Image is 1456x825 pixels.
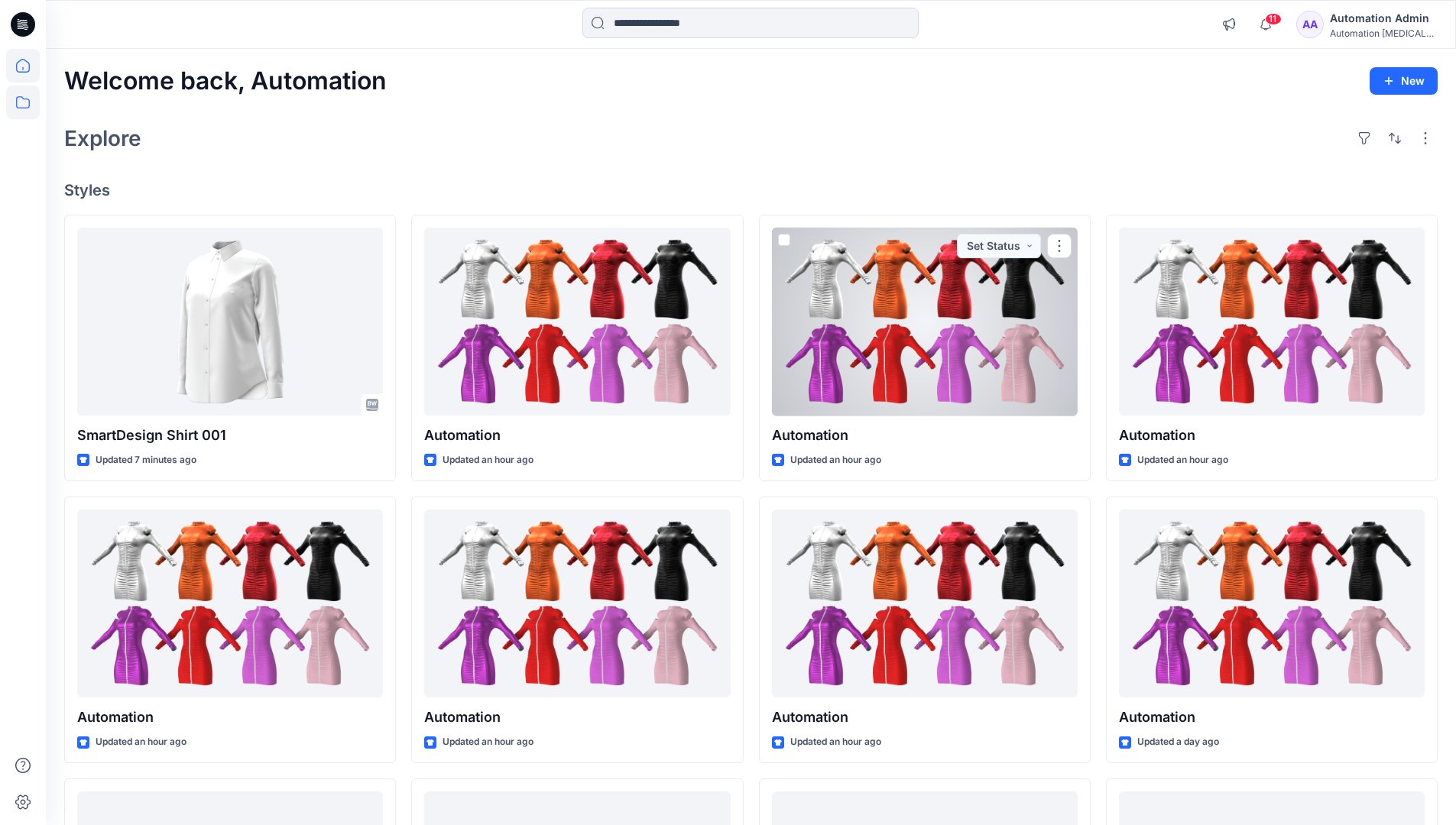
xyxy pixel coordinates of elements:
p: Updated an hour ago [443,452,533,468]
p: Updated an hour ago [443,734,533,750]
p: Automation [772,707,1078,728]
p: Updated 7 minutes ago [96,452,196,468]
a: Automation [1119,228,1425,416]
div: AA [1296,11,1324,38]
a: SmartDesign Shirt 001 [77,228,383,416]
a: Automation [77,510,383,698]
p: Updated an hour ago [790,734,881,750]
a: Automation [1119,510,1425,698]
h2: Welcome back, Automation [64,67,387,95]
p: Automation [1119,707,1425,728]
span: 11 [1265,13,1282,25]
a: Automation [424,228,730,416]
a: Automation [772,228,1078,416]
p: Updated a day ago [1137,734,1219,750]
div: Automation [MEDICAL_DATA]... [1330,27,1437,39]
a: Automation [772,510,1078,698]
p: Automation [77,707,383,728]
p: Automation [772,425,1078,446]
h2: Explore [64,126,141,150]
p: Updated an hour ago [1137,452,1228,468]
h4: Styles [64,181,1438,199]
p: Automation [1119,425,1425,446]
p: Automation [424,707,730,728]
p: Updated an hour ago [96,734,186,750]
p: Updated an hour ago [790,452,881,468]
button: New [1370,67,1438,95]
p: SmartDesign Shirt 001 [77,425,383,446]
p: Automation [424,425,730,446]
a: Automation [424,510,730,698]
div: Automation Admin [1330,9,1437,27]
